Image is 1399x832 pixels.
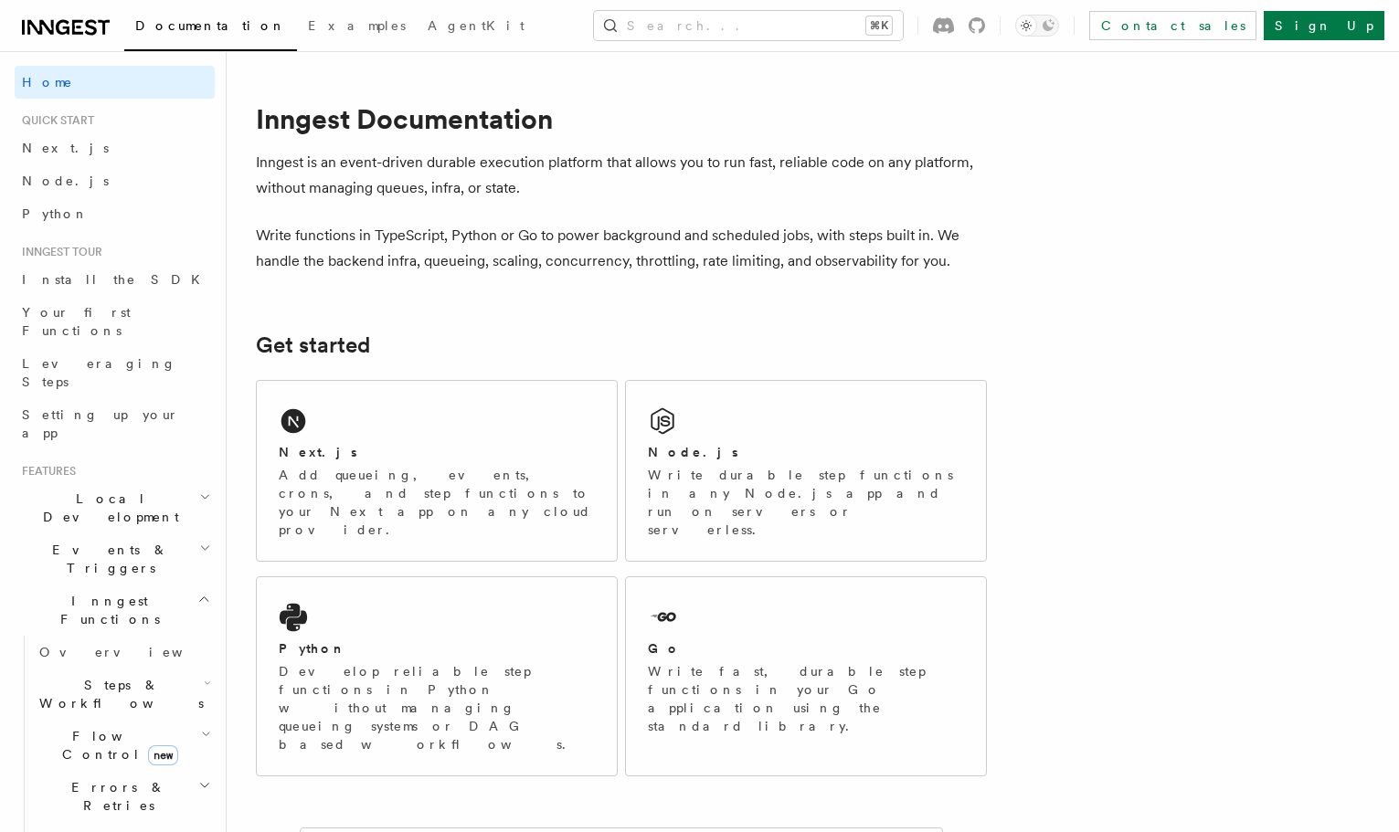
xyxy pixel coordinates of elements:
span: Node.js [22,174,109,188]
p: Develop reliable step functions in Python without managing queueing systems or DAG based workflows. [279,662,595,753]
span: Features [15,464,76,479]
h1: Inngest Documentation [256,102,987,135]
h2: Node.js [648,443,738,461]
p: Add queueing, events, crons, and step functions to your Next app on any cloud provider. [279,466,595,539]
p: Write durable step functions in any Node.js app and run on servers or serverless. [648,466,964,539]
kbd: ⌘K [866,16,892,35]
span: Your first Functions [22,305,131,338]
button: Search...⌘K [594,11,903,40]
span: Local Development [15,490,199,526]
a: Leveraging Steps [15,347,215,398]
span: Documentation [135,18,286,33]
span: Errors & Retries [32,778,198,815]
a: Examples [297,5,417,49]
h2: Go [648,639,681,658]
a: Install the SDK [15,263,215,296]
p: Write functions in TypeScript, Python or Go to power background and scheduled jobs, with steps bu... [256,223,987,274]
span: new [148,745,178,765]
a: GoWrite fast, durable step functions in your Go application using the standard library. [625,576,987,776]
a: Next.jsAdd queueing, events, crons, and step functions to your Next app on any cloud provider. [256,380,618,562]
button: Local Development [15,482,215,533]
a: Get started [256,332,370,358]
span: Events & Triggers [15,541,199,577]
button: Errors & Retries [32,771,215,822]
button: Events & Triggers [15,533,215,585]
a: Contact sales [1089,11,1256,40]
span: Inngest Functions [15,592,197,628]
span: Setting up your app [22,407,179,440]
p: Inngest is an event-driven durable execution platform that allows you to run fast, reliable code ... [256,150,987,201]
a: Your first Functions [15,296,215,347]
p: Write fast, durable step functions in your Go application using the standard library. [648,662,964,735]
span: Python [22,206,89,221]
span: Steps & Workflows [32,676,204,712]
a: Setting up your app [15,398,215,449]
a: Next.js [15,132,215,164]
span: Flow Control [32,727,201,764]
a: Node.js [15,164,215,197]
a: AgentKit [417,5,535,49]
span: Inngest tour [15,245,102,259]
span: Quick start [15,113,94,128]
button: Flow Controlnew [32,720,215,771]
a: Overview [32,636,215,669]
span: Leveraging Steps [22,356,176,389]
span: Install the SDK [22,272,211,287]
h2: Python [279,639,346,658]
button: Inngest Functions [15,585,215,636]
a: Python [15,197,215,230]
span: Next.js [22,141,109,155]
span: Overview [39,645,228,659]
a: Documentation [124,5,297,51]
h2: Next.js [279,443,357,461]
span: Examples [308,18,406,33]
a: Home [15,66,215,99]
button: Steps & Workflows [32,669,215,720]
a: PythonDevelop reliable step functions in Python without managing queueing systems or DAG based wo... [256,576,618,776]
span: AgentKit [428,18,525,33]
button: Toggle dark mode [1015,15,1059,37]
span: Home [22,73,73,91]
a: Sign Up [1264,11,1384,40]
a: Node.jsWrite durable step functions in any Node.js app and run on servers or serverless. [625,380,987,562]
